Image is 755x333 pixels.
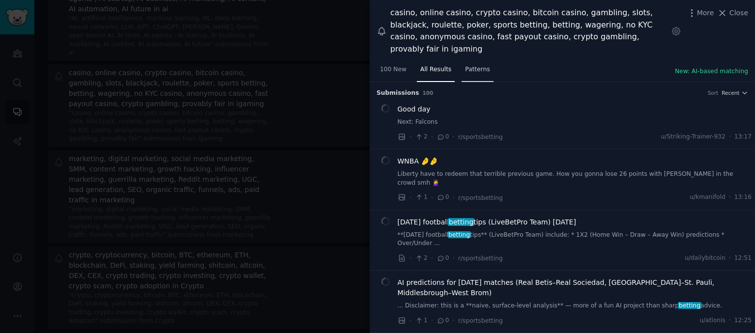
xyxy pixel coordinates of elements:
[409,253,411,263] span: ·
[377,89,419,98] span: Submission s
[398,118,752,127] a: Next: Falcons
[448,218,474,226] span: betting
[398,302,752,310] a: ...️ Disclaimer: this is a **naive, surface-level analysis** — more of a fun AI project than shar...
[415,193,427,202] span: 1
[398,170,752,187] a: Liberty have to redeem that terrible previous game. How you gonna lose 26 points with [PERSON_NAM...
[699,316,726,325] span: u/atlonis
[458,317,503,324] span: r/sportsbetting
[678,302,701,309] span: betting
[415,316,427,325] span: 1
[687,8,714,18] button: More
[717,8,748,18] button: Close
[448,231,471,238] span: betting
[423,90,434,96] span: 100
[734,133,752,141] span: 13:17
[453,132,455,142] span: ·
[398,217,576,227] span: [DATE] football tips (LiveBetPro Team) [DATE]
[453,253,455,263] span: ·
[417,62,455,82] a: All Results
[729,8,748,18] span: Close
[436,133,449,141] span: 0
[722,89,748,96] button: Recent
[431,315,433,326] span: ·
[409,132,411,142] span: ·
[458,194,503,201] span: r/sportsbetting
[436,254,449,263] span: 0
[729,133,731,141] span: ·
[398,277,752,298] a: AI predictions for [DATE] matches (Real Betis–Real Sociedad, [GEOGRAPHIC_DATA]–St. Pauli, Middles...
[729,316,731,325] span: ·
[697,8,714,18] span: More
[431,253,433,263] span: ·
[734,193,752,202] span: 13:16
[722,89,739,96] span: Recent
[734,316,752,325] span: 12:25
[453,193,455,203] span: ·
[729,193,731,202] span: ·
[390,7,668,55] div: casino, online casino, crypto casino, bitcoin casino, gambling, slots, blackjack, roulette, poker...
[398,217,576,227] a: [DATE] footballbettingtips (LiveBetPro Team) [DATE]
[729,254,731,263] span: ·
[675,67,748,76] button: New: AI-based matching
[380,65,407,74] span: 100 New
[409,315,411,326] span: ·
[377,62,410,82] a: 100 New
[690,193,726,202] span: u/kmanifold
[398,156,438,166] a: WNBA 🤌🤌
[409,193,411,203] span: ·
[420,65,451,74] span: All Results
[431,132,433,142] span: ·
[431,193,433,203] span: ·
[415,133,427,141] span: 2
[436,193,449,202] span: 0
[398,104,431,114] a: Good day
[734,254,752,263] span: 12:51
[661,133,726,141] span: u/Striking-Trainer-932
[458,255,503,262] span: r/sportsbetting
[462,62,493,82] a: Patterns
[465,65,490,74] span: Patterns
[453,315,455,326] span: ·
[415,254,427,263] span: 2
[685,254,726,263] span: u/dailybitcoin
[708,89,719,96] div: Sort
[398,231,752,248] a: **[DATE] footballbettingtips** (LiveBetPro Team) include: * 1X2 (Home Win – Draw – Away Win) pred...
[458,134,503,140] span: r/sportsbetting
[436,316,449,325] span: 0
